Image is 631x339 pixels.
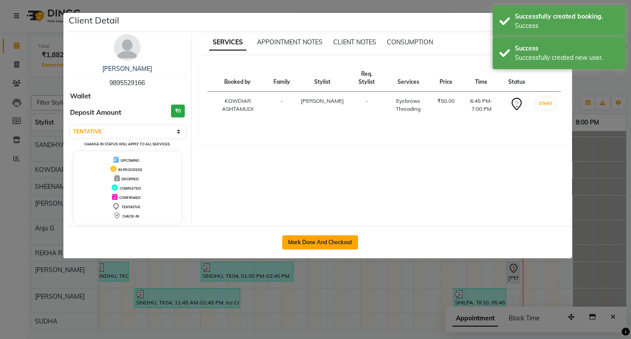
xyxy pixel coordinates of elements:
div: ₹50.00 [437,97,455,105]
td: - [349,92,385,119]
span: TENTATIVE [121,205,140,209]
span: [PERSON_NAME] [301,97,344,104]
th: Time [460,65,503,92]
span: Wallet [70,91,91,101]
span: COMPLETED [120,186,141,191]
td: 6:45 PM-7:00 PM [460,92,503,119]
span: CLIENT NOTES [333,38,376,46]
th: Status [503,65,530,92]
div: Eyebrows Threading [390,97,426,113]
span: 9895529166 [109,79,145,87]
div: Success [515,44,619,53]
span: SERVICES [209,35,246,51]
span: UPCOMING [121,158,140,163]
h3: ₹0 [171,105,185,117]
div: Successfully created new user. [515,53,619,62]
small: Change in status will apply to all services. [84,142,171,146]
div: Successfully created booking. [515,12,619,21]
th: Req. Stylist [349,65,385,92]
th: Services [384,65,432,92]
span: IN PROGRESS [118,168,142,172]
span: APPOINTMENT NOTES [257,38,323,46]
th: Stylist [296,65,349,92]
td: - [268,92,296,119]
button: Mark Done And Checkout [282,235,358,249]
img: avatar [114,34,140,61]
a: [PERSON_NAME] [102,65,152,73]
th: Booked by [207,65,268,92]
th: Price [432,65,460,92]
td: KOWDIAR ASHTAMUDI [207,92,268,119]
span: CONFIRMED [119,195,140,200]
span: DROPPED [121,177,139,181]
th: Family [268,65,296,92]
h5: Client Detail [69,14,119,27]
button: START [537,98,555,109]
span: CHECK-IN [122,214,139,218]
span: Deposit Amount [70,108,121,118]
span: CONSUMPTION [387,38,433,46]
div: Success [515,21,619,31]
